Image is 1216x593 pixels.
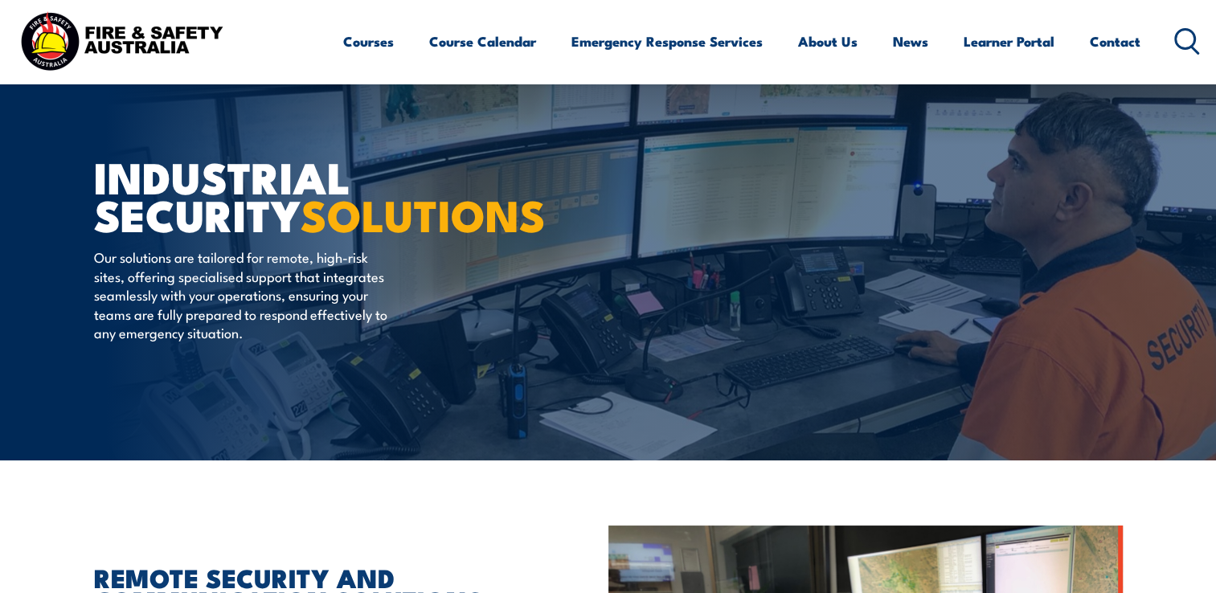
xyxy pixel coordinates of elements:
a: Course Calendar [429,20,536,63]
a: Learner Portal [964,20,1054,63]
a: Contact [1090,20,1140,63]
strong: SOLUTIONS [301,180,546,247]
a: About Us [798,20,858,63]
p: Our solutions are tailored for remote, high-risk sites, offering specialised support that integra... [94,247,387,341]
a: News [893,20,928,63]
a: Emergency Response Services [571,20,763,63]
a: Courses [343,20,394,63]
h1: INDUSTRIAL SECURITY [94,157,491,232]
